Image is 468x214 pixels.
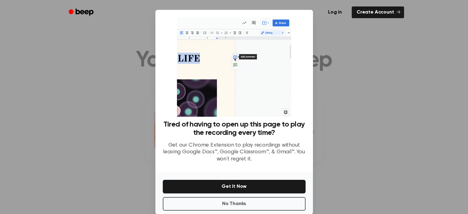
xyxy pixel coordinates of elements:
[64,6,99,18] a: Beep
[322,5,348,19] a: Log in
[163,180,306,193] button: Get It Now
[163,197,306,211] button: No Thanks
[163,120,306,137] h3: Tired of having to open up this page to play the recording every time?
[352,6,404,18] a: Create Account
[163,142,306,163] p: Get our Chrome Extension to play recordings without leaving Google Docs™, Google Classroom™, & Gm...
[177,17,291,117] img: Beep extension in action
